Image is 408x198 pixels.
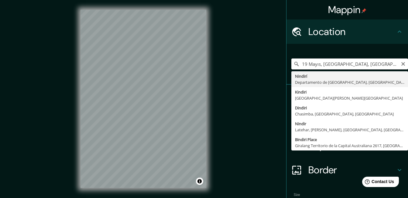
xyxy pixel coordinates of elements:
[294,192,300,197] label: Size
[401,61,406,66] button: Clear
[354,174,401,191] iframe: Help widget launcher
[295,121,404,127] div: Nindir
[196,178,203,185] button: Toggle attribution
[286,85,408,109] div: Pins
[308,164,396,176] h4: Border
[286,158,408,182] div: Border
[308,26,396,38] h4: Location
[286,109,408,133] div: Style
[295,79,404,85] div: Departamento de [GEOGRAPHIC_DATA], [GEOGRAPHIC_DATA]
[295,89,404,95] div: Kindiri
[295,127,404,133] div: Latehar, [PERSON_NAME], [GEOGRAPHIC_DATA], [GEOGRAPHIC_DATA]
[328,4,367,16] h4: Mappin
[286,133,408,158] div: Layout
[362,8,366,13] img: pin-icon.png
[295,111,404,117] div: Chasimba, [GEOGRAPHIC_DATA], [GEOGRAPHIC_DATA]
[286,19,408,44] div: Location
[295,136,404,143] div: Bindiri Place
[295,105,404,111] div: Dindiri
[295,95,404,101] div: [GEOGRAPHIC_DATA][PERSON_NAME][GEOGRAPHIC_DATA]
[81,10,206,188] canvas: Map
[295,73,404,79] div: Nindirí
[308,140,396,152] h4: Layout
[291,58,408,69] input: Pick your city or area
[295,143,404,149] div: Giralang Territorio de la Capital Australiana 2617, [GEOGRAPHIC_DATA]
